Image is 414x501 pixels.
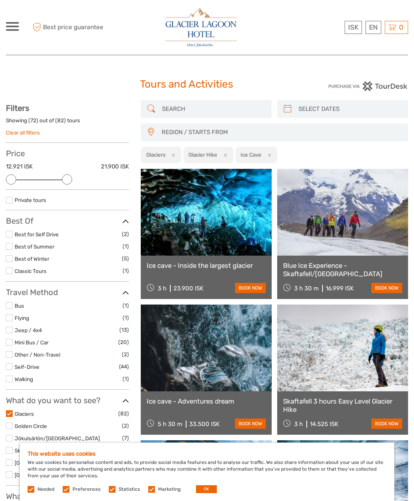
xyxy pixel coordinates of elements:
[15,303,24,309] a: Bus
[122,254,129,263] span: (5)
[15,339,48,346] a: Mini Bus / Car
[188,151,217,158] h2: Glacier Hike
[123,313,129,322] span: (1)
[6,103,29,113] strong: Filters
[118,338,129,347] span: (20)
[371,283,402,293] a: book now
[122,421,129,430] span: (2)
[119,362,129,371] span: (44)
[158,421,182,428] span: 5 h 30 m
[15,376,33,382] a: Walking
[91,12,100,22] button: Open LiveChat chat widget
[6,117,129,129] div: Showing ( ) out of ( ) tours
[348,23,358,31] span: ISK
[123,242,129,251] span: (1)
[119,325,129,335] span: (13)
[118,409,129,418] span: (82)
[294,421,303,428] span: 3 h
[15,411,34,417] a: Glaciers
[295,102,404,116] input: SELECT DATES
[6,396,129,405] h3: What do you want to see?
[15,447,37,454] a: Skaftafell
[294,285,319,292] span: 3 h 30 m
[6,129,40,136] a: Clear all filters
[328,81,408,91] img: PurchaseViaTourDesk.png
[15,351,60,358] a: Other / Non-Travel
[158,285,166,292] span: 3 h
[15,256,49,262] a: Best of Winter
[6,288,129,297] h3: Travel Method
[123,374,129,383] span: (1)
[15,197,46,203] a: Private tours
[189,421,220,428] div: 33.500 ISK
[158,486,181,493] label: Marketing
[241,151,261,158] h2: Ice Cave
[15,472,68,478] a: [GEOGRAPHIC_DATA]
[283,262,402,278] a: Blue Ice Experience - Skaftafell/[GEOGRAPHIC_DATA]
[31,21,106,34] span: Best price guarantee
[146,151,166,158] h2: Glaciers
[122,350,129,359] span: (2)
[366,21,381,34] div: EN
[218,151,229,159] button: x
[15,268,47,274] a: Classic Tours
[20,443,394,501] div: We use cookies to personalise content and ads, to provide social media features and to analyse ou...
[283,397,402,413] a: Skaftafell 3 hours Easy Level Glacier Hike
[196,485,217,493] button: OK
[15,243,54,250] a: Best of Summer
[173,285,203,292] div: 23.900 ISK
[57,117,64,124] label: 82
[6,216,129,226] h3: Best Of
[235,283,266,293] a: book now
[398,23,405,31] span: 0
[6,492,129,501] h3: What do you want to do?
[371,419,402,429] a: book now
[147,397,266,405] a: Ice cave - Adventures dream
[123,266,129,275] span: (1)
[122,434,129,443] span: (7)
[167,151,177,159] button: x
[6,163,33,171] label: 12.921 ISK
[28,451,386,457] h5: This website uses cookies
[123,301,129,310] span: (1)
[159,102,268,116] input: SEARCH
[101,163,129,171] label: 21.900 ISK
[15,231,59,237] a: Best for Self Drive
[11,14,89,20] p: We're away right now. Please check back later!
[15,327,42,333] a: Jeep / 4x4
[147,262,266,269] a: Ice cave - Inside the largest glacier
[140,78,274,91] h1: Tours and Activities
[30,117,36,124] label: 72
[15,423,47,429] a: Golden Circle
[15,315,29,321] a: Flying
[15,435,100,441] a: Jökulsárlón/[GEOGRAPHIC_DATA]
[37,486,54,493] label: Needed
[263,151,273,159] button: x
[6,149,129,158] h3: Price
[122,230,129,239] span: (2)
[166,8,237,47] img: 2790-86ba44ba-e5e5-4a53-8ab7-28051417b7bc_logo_big.jpg
[310,421,338,428] div: 14.525 ISK
[15,460,68,466] a: [GEOGRAPHIC_DATA]
[119,486,140,493] label: Statistics
[73,486,101,493] label: Preferences
[326,285,354,292] div: 16.999 ISK
[235,419,266,429] a: book now
[15,364,39,370] a: Self-Drive
[158,126,404,139] button: REGION / STARTS FROM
